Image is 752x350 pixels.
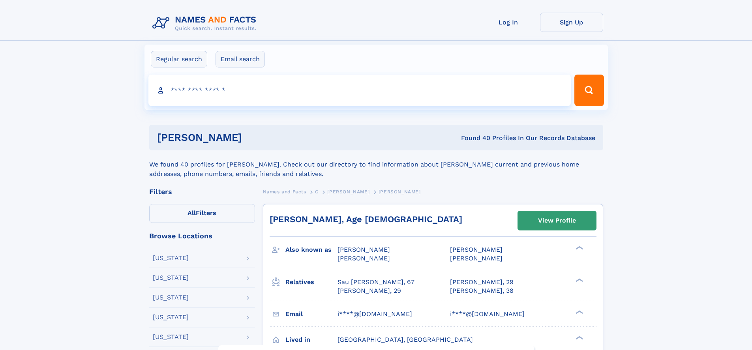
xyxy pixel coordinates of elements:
[338,286,401,295] a: [PERSON_NAME], 29
[574,335,583,340] div: ❯
[315,189,319,195] span: C
[285,275,338,289] h3: Relatives
[151,51,207,67] label: Regular search
[327,187,369,197] a: [PERSON_NAME]
[315,187,319,197] a: C
[574,309,583,314] div: ❯
[149,204,255,223] label: Filters
[351,134,595,142] div: Found 40 Profiles In Our Records Database
[450,278,514,286] a: [PERSON_NAME], 29
[450,246,503,253] span: [PERSON_NAME]
[450,255,503,262] span: [PERSON_NAME]
[149,188,255,195] div: Filters
[149,150,603,179] div: We found 40 profiles for [PERSON_NAME]. Check out our directory to find information about [PERSON...
[153,275,189,281] div: [US_STATE]
[538,211,576,230] div: View Profile
[574,245,583,251] div: ❯
[338,336,473,343] span: [GEOGRAPHIC_DATA], [GEOGRAPHIC_DATA]
[285,307,338,321] h3: Email
[338,278,414,286] a: Sau [PERSON_NAME], 67
[149,13,263,34] img: Logo Names and Facts
[148,75,571,106] input: search input
[216,51,265,67] label: Email search
[270,214,462,224] a: [PERSON_NAME], Age [DEMOGRAPHIC_DATA]
[338,255,390,262] span: [PERSON_NAME]
[157,133,352,142] h1: [PERSON_NAME]
[285,243,338,256] h3: Also known as
[450,286,514,295] a: [PERSON_NAME], 38
[477,13,540,32] a: Log In
[263,187,306,197] a: Names and Facts
[153,255,189,261] div: [US_STATE]
[518,211,596,230] a: View Profile
[153,314,189,320] div: [US_STATE]
[188,209,196,217] span: All
[153,294,189,301] div: [US_STATE]
[285,333,338,346] h3: Lived in
[574,277,583,283] div: ❯
[153,334,189,340] div: [US_STATE]
[379,189,421,195] span: [PERSON_NAME]
[574,75,604,106] button: Search Button
[149,232,255,240] div: Browse Locations
[338,246,390,253] span: [PERSON_NAME]
[327,189,369,195] span: [PERSON_NAME]
[540,13,603,32] a: Sign Up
